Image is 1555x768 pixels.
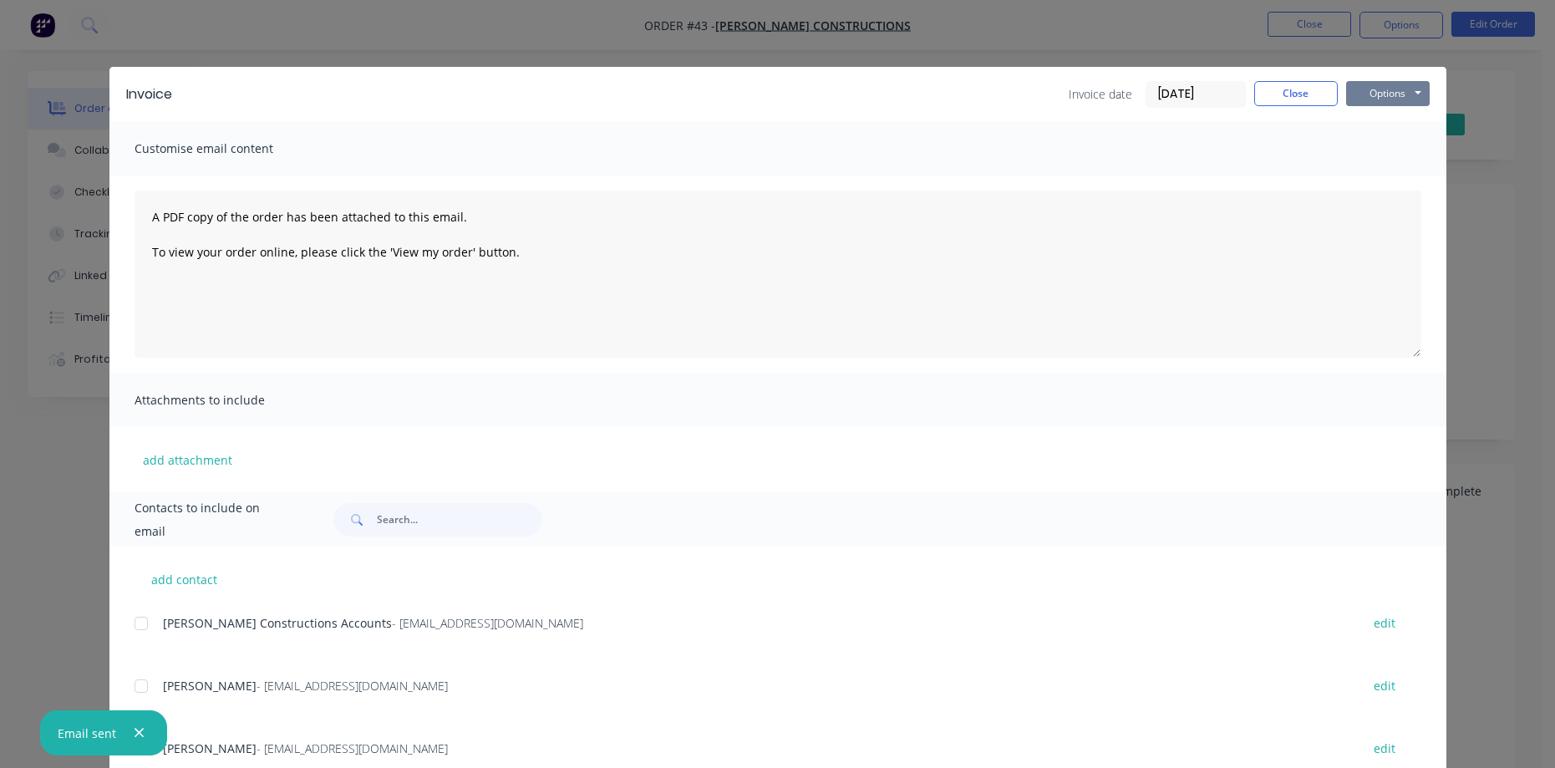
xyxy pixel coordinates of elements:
[1364,612,1405,634] button: edit
[163,615,392,631] span: [PERSON_NAME] Constructions Accounts
[1364,674,1405,697] button: edit
[135,567,235,592] button: add contact
[1364,737,1405,760] button: edit
[126,84,172,104] div: Invoice
[377,503,542,537] input: Search...
[135,137,318,160] span: Customise email content
[135,191,1421,358] textarea: A PDF copy of the order has been attached to this email. To view your order online, please click ...
[257,678,448,694] span: - [EMAIL_ADDRESS][DOMAIN_NAME]
[163,740,257,756] span: [PERSON_NAME]
[1069,85,1132,103] span: Invoice date
[163,678,257,694] span: [PERSON_NAME]
[1254,81,1338,106] button: Close
[135,496,292,543] span: Contacts to include on email
[257,740,448,756] span: - [EMAIL_ADDRESS][DOMAIN_NAME]
[58,725,116,742] div: Email sent
[392,615,583,631] span: - [EMAIL_ADDRESS][DOMAIN_NAME]
[135,447,241,472] button: add attachment
[1346,81,1430,106] button: Options
[135,389,318,412] span: Attachments to include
